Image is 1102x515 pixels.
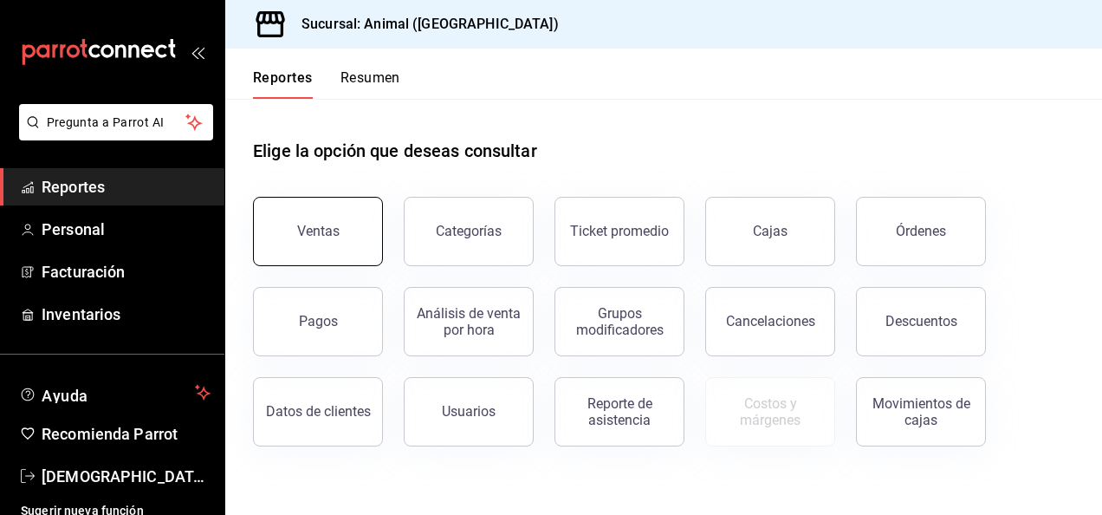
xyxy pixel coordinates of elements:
[19,104,213,140] button: Pregunta a Parrot AI
[253,377,383,447] button: Datos de clientes
[42,175,211,199] span: Reportes
[554,377,684,447] button: Reporte de asistencia
[42,303,211,326] span: Inventarios
[705,287,835,356] button: Cancelaciones
[867,395,975,428] div: Movimientos de cajas
[415,305,522,338] div: Análisis de venta por hora
[299,313,338,329] div: Pagos
[47,114,186,132] span: Pregunta a Parrot AI
[705,377,835,447] button: Contrata inventarios para ver este reporte
[42,218,211,241] span: Personal
[253,69,313,99] button: Reportes
[42,260,211,284] span: Facturación
[566,305,673,338] div: Grupos modificadores
[253,287,383,356] button: Pagos
[253,69,400,99] div: navigation tabs
[266,403,371,420] div: Datos de clientes
[404,377,534,447] button: Usuarios
[570,223,669,239] div: Ticket promedio
[253,138,537,164] h1: Elige la opción que deseas consultar
[191,45,204,59] button: open_drawer_menu
[340,69,400,99] button: Resumen
[885,313,957,329] div: Descuentos
[856,197,986,266] button: Órdenes
[288,14,559,35] h3: Sucursal: Animal ([GEOGRAPHIC_DATA])
[856,377,986,447] button: Movimientos de cajas
[404,287,534,356] button: Análisis de venta por hora
[42,465,211,488] span: [DEMOGRAPHIC_DATA][PERSON_NAME]
[436,223,502,239] div: Categorías
[404,197,534,266] button: Categorías
[896,223,946,239] div: Órdenes
[716,395,824,428] div: Costos y márgenes
[753,221,788,242] div: Cajas
[42,422,211,446] span: Recomienda Parrot
[705,197,835,266] a: Cajas
[554,197,684,266] button: Ticket promedio
[856,287,986,356] button: Descuentos
[726,313,815,329] div: Cancelaciones
[566,395,673,428] div: Reporte de asistencia
[554,287,684,356] button: Grupos modificadores
[42,382,188,403] span: Ayuda
[253,197,383,266] button: Ventas
[442,403,496,420] div: Usuarios
[297,223,340,239] div: Ventas
[12,126,213,144] a: Pregunta a Parrot AI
